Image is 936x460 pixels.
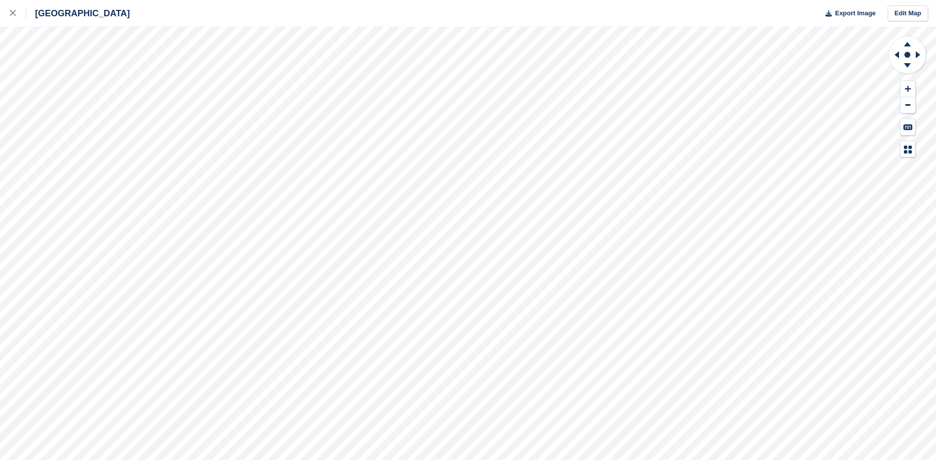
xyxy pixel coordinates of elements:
button: Map Legend [900,141,915,157]
a: Edit Map [888,5,928,22]
button: Keyboard Shortcuts [900,119,915,135]
div: [GEOGRAPHIC_DATA] [26,7,130,19]
span: Export Image [835,8,875,18]
button: Zoom Out [900,97,915,114]
button: Export Image [820,5,876,22]
button: Zoom In [900,81,915,97]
